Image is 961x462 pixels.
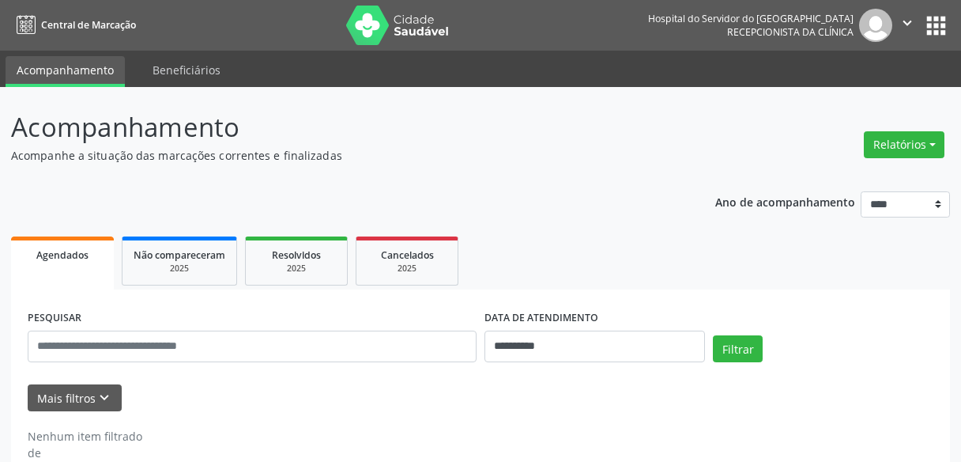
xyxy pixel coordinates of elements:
[28,428,142,445] div: Nenhum item filtrado
[727,25,854,39] span: Recepcionista da clínica
[11,12,136,38] a: Central de Marcação
[367,263,447,275] div: 2025
[28,384,122,412] button: Mais filtroskeyboard_arrow_down
[272,248,321,262] span: Resolvidos
[864,131,944,158] button: Relatórios
[96,389,113,407] i: keyboard_arrow_down
[715,191,855,211] p: Ano de acompanhamento
[28,445,142,461] div: de
[899,14,916,32] i: 
[922,12,950,40] button: apps
[134,248,225,262] span: Não compareceram
[134,263,225,275] div: 2025
[484,306,598,331] label: DATA DE ATENDIMENTO
[28,306,81,331] label: PESQUISAR
[11,147,669,164] p: Acompanhe a situação das marcações correntes e finalizadas
[859,9,892,42] img: img
[11,108,669,147] p: Acompanhamento
[892,9,922,42] button: 
[648,12,854,25] div: Hospital do Servidor do [GEOGRAPHIC_DATA]
[41,18,136,32] span: Central de Marcação
[36,248,89,262] span: Agendados
[381,248,434,262] span: Cancelados
[257,263,336,275] div: 2025
[6,56,125,87] a: Acompanhamento
[141,56,232,84] a: Beneficiários
[713,335,763,362] button: Filtrar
